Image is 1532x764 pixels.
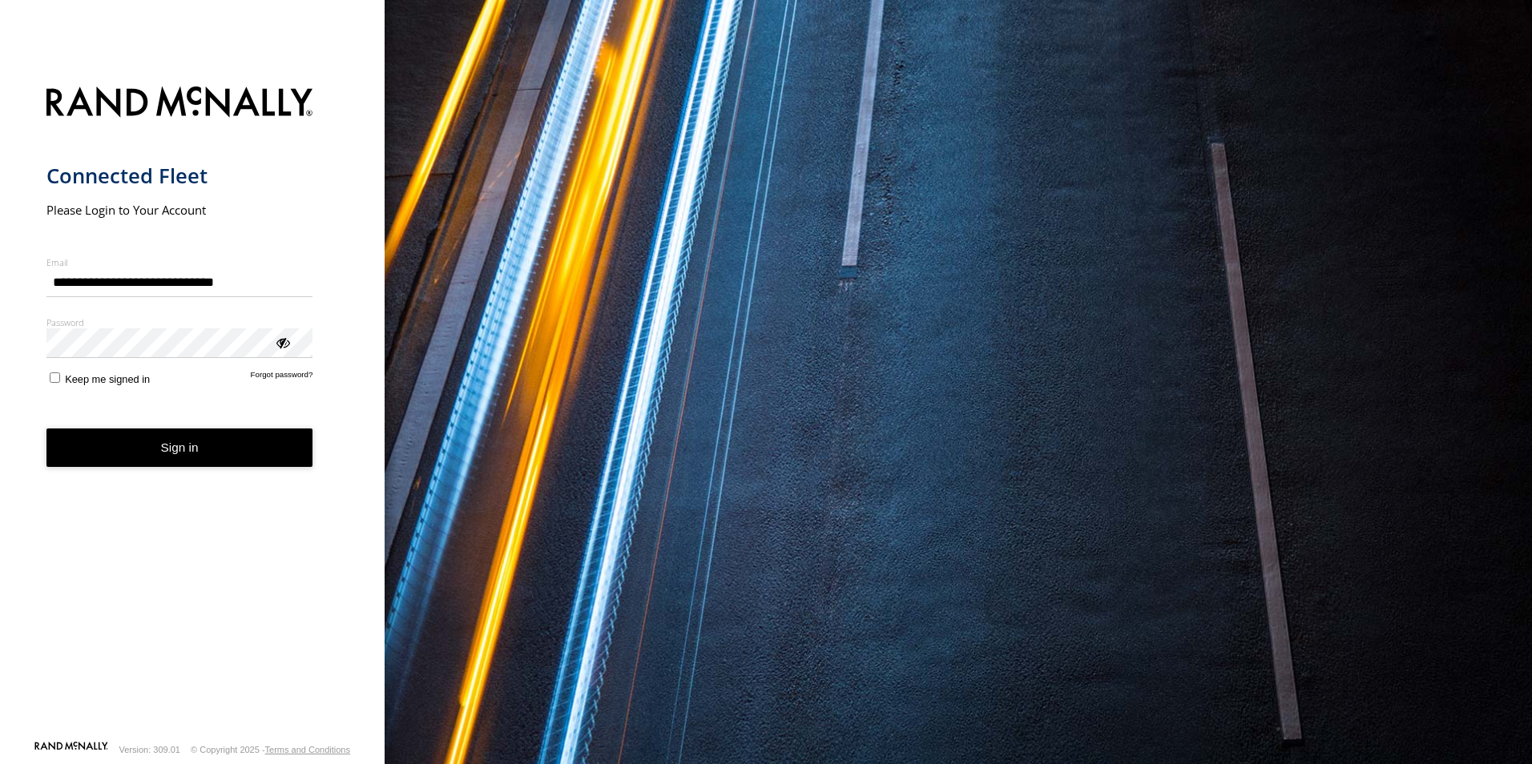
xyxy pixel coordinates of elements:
[191,745,350,754] div: © Copyright 2025 -
[65,373,150,385] span: Keep me signed in
[46,77,339,740] form: main
[46,202,313,218] h2: Please Login to Your Account
[251,370,313,385] a: Forgot password?
[46,256,313,268] label: Email
[34,742,108,758] a: Visit our Website
[50,372,60,383] input: Keep me signed in
[119,745,180,754] div: Version: 309.01
[46,428,313,468] button: Sign in
[46,316,313,328] label: Password
[46,163,313,189] h1: Connected Fleet
[265,745,350,754] a: Terms and Conditions
[46,83,313,124] img: Rand McNally
[274,334,290,350] div: ViewPassword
